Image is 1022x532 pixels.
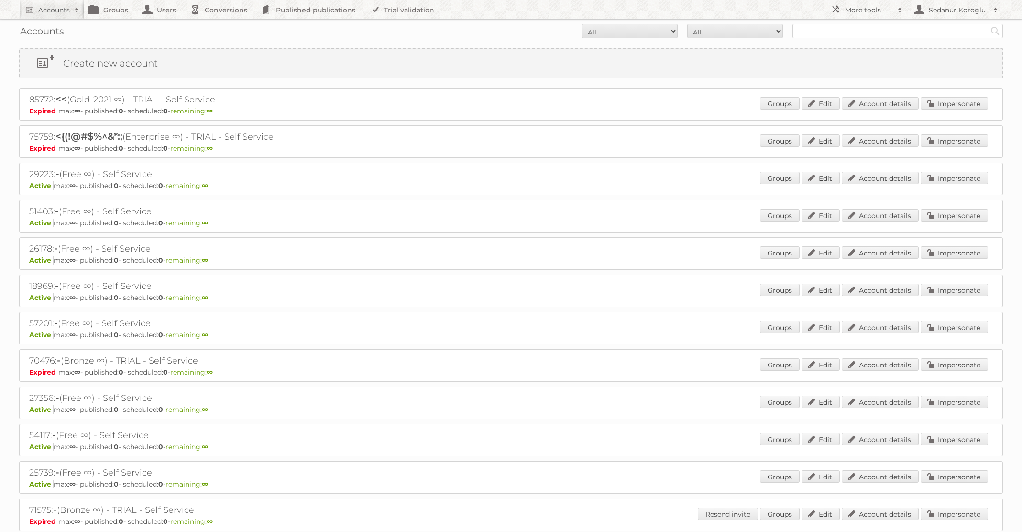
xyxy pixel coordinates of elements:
strong: ∞ [202,405,208,414]
span: - [52,429,56,441]
a: Account details [842,396,919,408]
strong: 0 [158,331,163,339]
strong: ∞ [207,517,213,526]
strong: ∞ [69,181,76,190]
a: Impersonate [921,284,988,296]
a: Impersonate [921,321,988,333]
strong: ∞ [202,256,208,265]
strong: 0 [158,480,163,488]
a: Edit [802,97,840,110]
a: Impersonate [921,209,988,222]
strong: ∞ [202,443,208,451]
h2: 26178: (Free ∞) - Self Service [29,243,364,255]
strong: ∞ [202,331,208,339]
h2: More tools [845,5,893,15]
a: Groups [760,321,800,333]
strong: 0 [158,293,163,302]
strong: ∞ [202,181,208,190]
span: Expired [29,107,58,115]
p: max: - published: - scheduled: - [29,107,993,115]
strong: 0 [119,517,123,526]
span: Active [29,293,54,302]
h2: 70476: (Bronze ∞) - TRIAL - Self Service [29,355,364,367]
strong: 0 [119,144,123,153]
a: Groups [760,97,800,110]
strong: 0 [163,144,168,153]
span: - [55,205,59,217]
strong: ∞ [202,219,208,227]
h2: 85772: (Gold-2021 ∞) - TRIAL - Self Service [29,93,364,106]
span: Active [29,480,54,488]
span: remaining: [165,293,208,302]
a: Impersonate [921,97,988,110]
a: Groups [760,433,800,445]
strong: 0 [158,405,163,414]
a: Account details [842,433,919,445]
strong: ∞ [207,144,213,153]
strong: ∞ [69,331,76,339]
a: Impersonate [921,172,988,184]
span: Active [29,331,54,339]
a: Create new account [20,49,1002,78]
a: Impersonate [921,246,988,259]
a: Edit [802,134,840,147]
a: Groups [760,396,800,408]
a: Account details [842,172,919,184]
a: Edit [802,433,840,445]
p: max: - published: - scheduled: - [29,480,993,488]
strong: ∞ [207,107,213,115]
h2: 75759: (Enterprise ∞) - TRIAL - Self Service [29,131,364,143]
strong: 0 [158,181,163,190]
strong: ∞ [69,219,76,227]
a: Account details [842,209,919,222]
strong: 0 [114,331,119,339]
span: Active [29,256,54,265]
strong: ∞ [69,480,76,488]
span: remaining: [165,256,208,265]
a: Groups [760,470,800,483]
strong: 0 [163,368,168,377]
strong: 0 [163,517,168,526]
strong: ∞ [74,107,80,115]
strong: ∞ [202,480,208,488]
h2: 54117: (Free ∞) - Self Service [29,429,364,442]
h2: 18969: (Free ∞) - Self Service [29,280,364,292]
p: max: - published: - scheduled: - [29,331,993,339]
strong: 0 [114,181,119,190]
a: Groups [760,284,800,296]
a: Impersonate [921,433,988,445]
a: Edit [802,246,840,259]
span: Active [29,219,54,227]
span: - [55,466,59,478]
span: remaining: [165,219,208,227]
h2: 71575: (Bronze ∞) - TRIAL - Self Service [29,504,364,516]
strong: ∞ [207,368,213,377]
h2: Sedanur Koroglu [926,5,989,15]
span: remaining: [170,368,213,377]
a: Edit [802,358,840,371]
span: remaining: [170,107,213,115]
strong: 0 [114,480,119,488]
a: Account details [842,470,919,483]
span: Expired [29,368,58,377]
span: Active [29,181,54,190]
span: Expired [29,517,58,526]
a: Impersonate [921,358,988,371]
a: Groups [760,134,800,147]
a: Edit [802,209,840,222]
span: remaining: [170,144,213,153]
strong: ∞ [69,405,76,414]
span: remaining: [165,405,208,414]
a: Account details [842,284,919,296]
strong: ∞ [69,256,76,265]
strong: ∞ [69,443,76,451]
a: Edit [802,396,840,408]
span: << [55,93,67,105]
span: - [55,168,59,179]
span: Active [29,443,54,451]
a: Groups [760,508,800,520]
span: - [57,355,61,366]
p: max: - published: - scheduled: - [29,293,993,302]
p: max: - published: - scheduled: - [29,368,993,377]
a: Groups [760,209,800,222]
